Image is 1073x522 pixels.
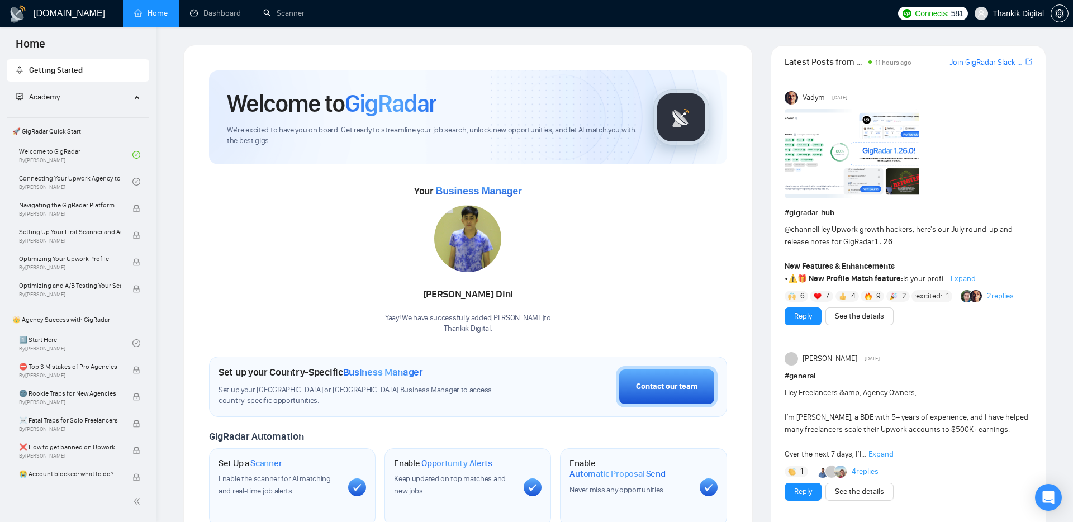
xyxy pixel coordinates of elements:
[868,449,894,459] span: Expand
[219,474,331,496] span: Enable the scanner for AI matching and real-time job alerts.
[19,143,132,167] a: Welcome to GigRadarBy[PERSON_NAME]
[890,292,898,300] img: 🎉
[1025,56,1032,67] a: export
[19,442,121,453] span: ❌ How to get banned on Upwork
[834,466,847,478] img: Joaquin Arcardini
[19,200,121,211] span: Navigating the GigRadar Platform
[1051,9,1068,18] span: setting
[134,8,168,18] a: homeHome
[851,291,856,302] span: 4
[946,291,949,302] span: 1
[19,468,121,480] span: 😭 Account blocked: what to do?
[132,420,140,428] span: lock
[132,473,140,481] span: lock
[132,231,140,239] span: lock
[394,458,492,469] h1: Enable
[569,468,665,480] span: Automatic Proposal Send
[132,393,140,401] span: lock
[219,458,282,469] h1: Set Up a
[421,458,492,469] span: Opportunity Alerts
[794,486,812,498] a: Reply
[852,466,879,477] a: 4replies
[19,453,121,459] span: By [PERSON_NAME]
[19,264,121,271] span: By [PERSON_NAME]
[809,274,903,283] strong: New Profile Match feature:
[825,307,894,325] button: See the details
[8,120,148,143] span: 🚀 GigRadar Quick Start
[825,483,894,501] button: See the details
[785,307,822,325] button: Reply
[19,331,132,355] a: 1️⃣ Start HereBy[PERSON_NAME]
[385,313,551,334] div: Yaay! We have successfully added [PERSON_NAME] to
[190,8,241,18] a: dashboardDashboard
[785,109,919,198] img: F09AC4U7ATU-image.png
[227,125,635,146] span: We're excited to have you on board. Get ready to streamline your job search, unlock new opportuni...
[7,36,54,59] span: Home
[987,291,1014,302] a: 2replies
[19,253,121,264] span: Optimizing Your Upwork Profile
[250,458,282,469] span: Scanner
[951,7,963,20] span: 581
[1051,9,1069,18] a: setting
[803,92,825,104] span: Vadym
[876,291,881,302] span: 9
[19,372,121,379] span: By [PERSON_NAME]
[132,285,140,293] span: lock
[19,480,121,486] span: By [PERSON_NAME]
[132,178,140,186] span: check-circle
[343,366,423,378] span: Business Manager
[132,205,140,212] span: lock
[9,5,27,23] img: logo
[132,447,140,454] span: lock
[1025,57,1032,66] span: export
[19,426,121,433] span: By [PERSON_NAME]
[132,151,140,159] span: check-circle
[800,466,803,477] span: 1
[132,366,140,374] span: lock
[825,291,829,302] span: 7
[414,185,522,197] span: Your
[785,91,798,105] img: Vadym
[8,309,148,331] span: 👑 Agency Success with GigRadar
[385,285,551,304] div: [PERSON_NAME] Dini
[19,388,121,399] span: 🌚 Rookie Traps for New Agencies
[616,366,718,407] button: Contact our team
[394,474,506,496] span: Keep updated on top matches and new jobs.
[227,88,436,118] h1: Welcome to
[785,55,866,69] span: Latest Posts from the GigRadar Community
[385,324,551,334] p: Thankik Digital .
[1035,484,1062,511] div: Open Intercom Messenger
[219,385,518,406] span: Set up your [GEOGRAPHIC_DATA] or [GEOGRAPHIC_DATA] Business Manager to access country-specific op...
[785,483,822,501] button: Reply
[951,274,976,283] span: Expand
[875,59,911,67] span: 11 hours ago
[832,93,847,103] span: [DATE]
[788,292,796,300] img: 🙌
[29,65,83,75] span: Getting Started
[839,292,847,300] img: 👍
[788,468,796,476] img: 👏
[132,258,140,266] span: lock
[977,10,985,17] span: user
[903,9,911,18] img: upwork-logo.png
[434,205,501,272] img: 1700136780251-IMG-20231106-WA0046.jpg
[865,292,872,300] img: 🔥
[263,8,305,18] a: searchScanner
[814,292,822,300] img: ❤️
[835,310,884,322] a: See the details
[794,310,812,322] a: Reply
[1051,4,1069,22] button: setting
[915,7,948,20] span: Connects:
[219,366,423,378] h1: Set up your Country-Specific
[949,56,1023,69] a: Join GigRadar Slack Community
[785,225,818,234] span: @channel
[19,280,121,291] span: Optimizing and A/B Testing Your Scanner for Better Results
[132,339,140,347] span: check-circle
[902,291,906,302] span: 2
[865,354,880,364] span: [DATE]
[7,59,149,82] li: Getting Started
[19,399,121,406] span: By [PERSON_NAME]
[797,274,807,283] span: 🎁
[16,93,23,101] span: fund-projection-screen
[961,290,973,302] img: Alex B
